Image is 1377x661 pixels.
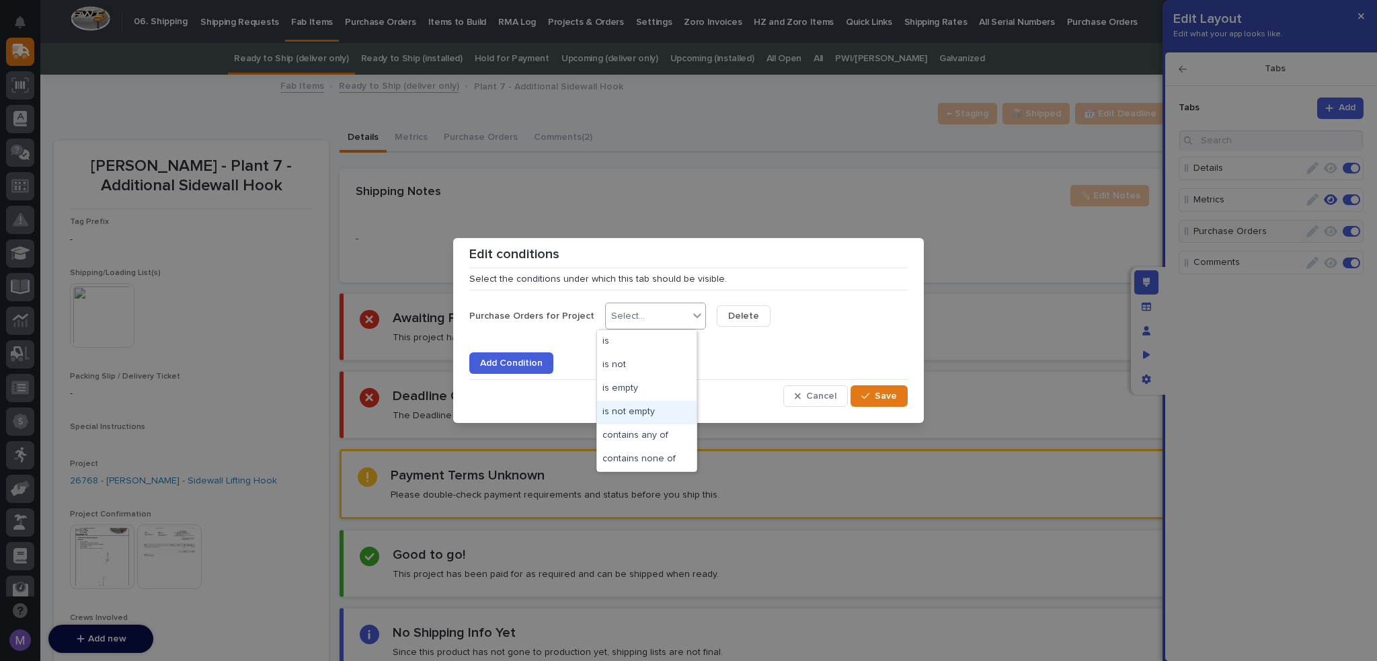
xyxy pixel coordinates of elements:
[480,357,543,369] span: Add Condition
[717,305,771,327] button: Delete
[783,385,848,407] button: Cancel
[46,149,221,163] div: Start new chat
[27,321,73,335] span: Help Docs
[469,274,908,285] p: Select the conditions under which this tab should be visible.
[597,424,697,448] div: contains any of
[46,163,170,173] div: We're available if you need us!
[13,253,35,274] img: Matthew Hall
[875,390,897,402] span: Save
[597,401,697,424] div: is not empty
[597,448,697,471] div: contains none of
[112,229,116,240] span: •
[611,311,645,322] div: Select...
[13,196,90,206] div: Past conversations
[79,316,177,340] a: 🔗Onboarding Call
[112,266,116,276] span: •
[13,75,245,96] p: How can we help?
[119,266,147,276] span: [DATE]
[84,323,95,334] div: 🔗
[469,246,559,262] p: Edit conditions
[13,13,40,40] img: Stacker
[13,217,35,238] img: Brittany
[597,330,697,354] div: is
[13,323,24,334] div: 📖
[97,321,171,335] span: Onboarding Call
[13,149,38,173] img: 1736555164131-43832dd5-751b-4058-ba23-39d91318e5a0
[728,310,759,322] span: Delete
[95,354,163,364] a: Powered byPylon
[208,193,245,209] button: See all
[229,153,245,169] button: Start new chat
[597,377,697,401] div: is empty
[42,266,109,276] span: [PERSON_NAME]
[806,390,836,402] span: Cancel
[134,354,163,364] span: Pylon
[597,354,697,377] div: is not
[469,352,553,374] button: Add Condition
[119,229,147,240] span: [DATE]
[42,229,109,240] span: [PERSON_NAME]
[469,311,594,322] p: Purchase Orders for Project
[8,316,79,340] a: 📖Help Docs
[27,230,38,241] img: 1736555164131-43832dd5-751b-4058-ba23-39d91318e5a0
[851,385,908,407] button: Save
[13,53,245,75] p: Welcome 👋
